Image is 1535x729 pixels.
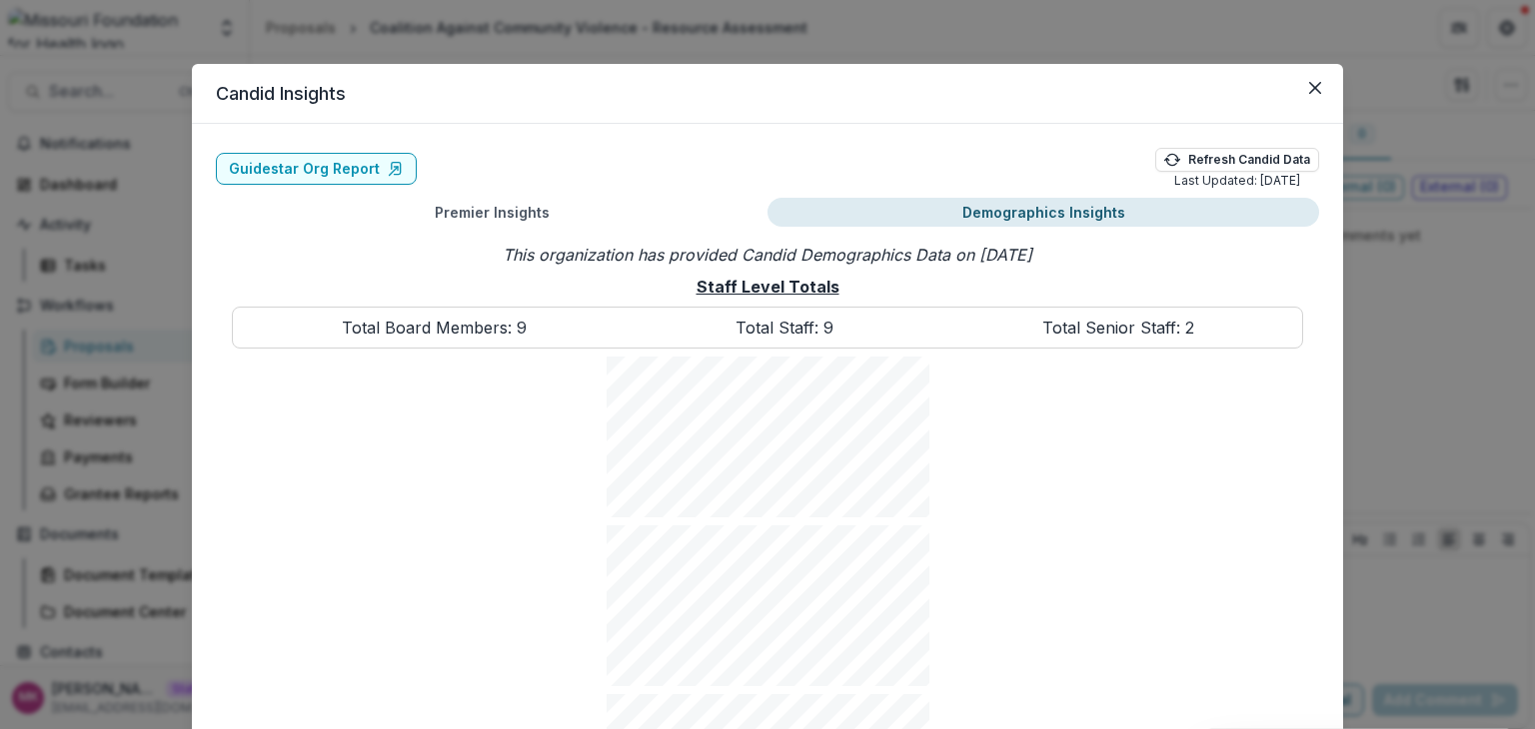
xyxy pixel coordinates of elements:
button: Close [1299,72,1331,104]
p: Total Senior Staff: 2 [1042,316,1194,340]
a: Guidestar Org Report [216,153,417,185]
button: Premier Insights [216,198,767,227]
header: Candid Insights [192,64,1343,124]
p: Total Staff: 9 [736,316,833,340]
p: Last Updated: [DATE] [1174,172,1300,190]
button: Refresh Candid Data [1155,148,1319,172]
u: Staff Level Totals [697,275,839,299]
i: This organization has provided Candid Demographics Data on [DATE] [232,243,1303,267]
p: Total Board Members: 9 [342,316,527,340]
button: Demographics Insights [767,198,1319,227]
